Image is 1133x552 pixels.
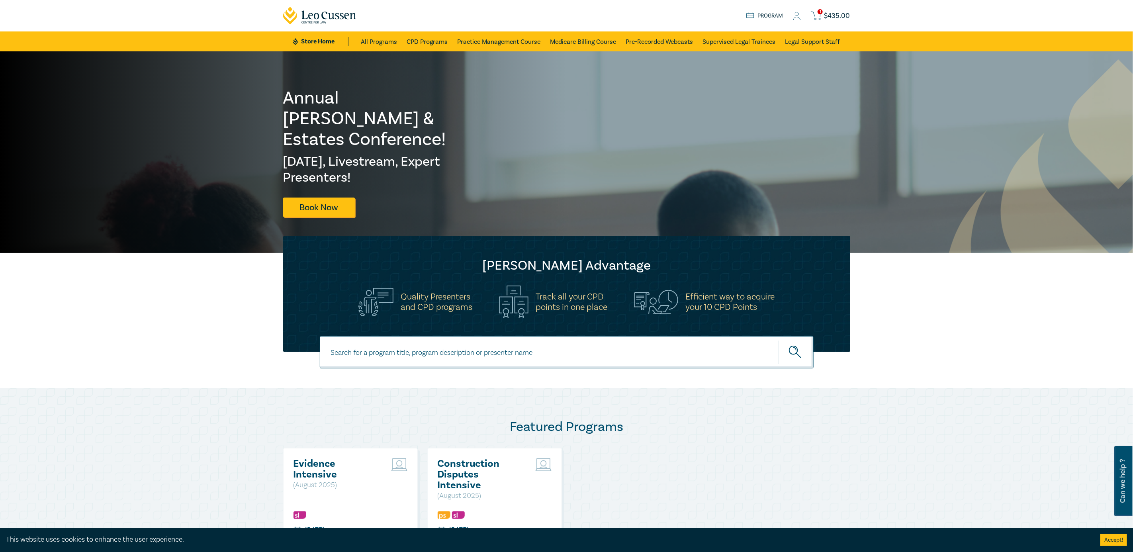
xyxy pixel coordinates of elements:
[358,288,393,316] img: Quality Presenters<br>and CPD programs
[293,37,348,46] a: Store Home
[283,88,462,150] h1: Annual [PERSON_NAME] & Estates Conference!
[626,31,693,51] a: Pre-Recorded Webcasts
[21,21,88,27] div: Domain: [DOMAIN_NAME]
[283,154,462,186] h2: [DATE], Livestream, Expert Presenters!
[438,491,523,501] p: ( August 2025 )
[458,31,541,51] a: Practice Management Course
[536,458,552,471] img: Live Stream
[536,292,607,312] h5: Track all your CPD points in one place
[283,198,355,217] a: Book Now
[438,527,446,534] img: calendar
[391,458,407,471] img: Live Stream
[685,292,775,312] h5: Efficient way to acquire your 10 CPD Points
[22,13,39,19] div: v 4.0.25
[6,534,1088,545] div: This website uses cookies to enhance the user experience.
[818,9,823,14] span: 1
[438,458,523,491] a: Construction Disputes Intensive
[746,12,783,20] a: Program
[824,12,850,20] span: $ 435.00
[294,527,301,534] img: calendar
[452,511,465,519] img: Substantive Law
[283,419,850,435] h2: Featured Programs
[1100,534,1127,546] button: Accept cookies
[13,13,19,19] img: logo_orange.svg
[450,525,469,534] div: [DATE]
[401,292,472,312] h5: Quality Presenters and CPD programs
[785,31,840,51] a: Legal Support Staff
[294,458,379,480] a: Evidence Intensive
[89,47,131,52] div: Keywords by Traffic
[361,31,397,51] a: All Programs
[634,290,678,314] img: Efficient way to acquire<br>your 10 CPD Points
[1119,451,1127,511] span: Can we help ?
[23,46,29,53] img: tab_domain_overview_orange.svg
[32,47,71,52] div: Domain Overview
[438,511,450,519] img: Professional Skills
[13,21,19,27] img: website_grey.svg
[305,525,325,534] div: [DATE]
[299,258,834,274] h2: [PERSON_NAME] Advantage
[703,31,776,51] a: Supervised Legal Trainees
[80,46,87,53] img: tab_keywords_by_traffic_grey.svg
[550,31,616,51] a: Medicare Billing Course
[320,336,814,368] input: Search for a program title, program description or presenter name
[407,31,448,51] a: CPD Programs
[499,286,528,318] img: Track all your CPD<br>points in one place
[294,480,379,490] p: ( August 2025 )
[294,511,306,519] img: Substantive Law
